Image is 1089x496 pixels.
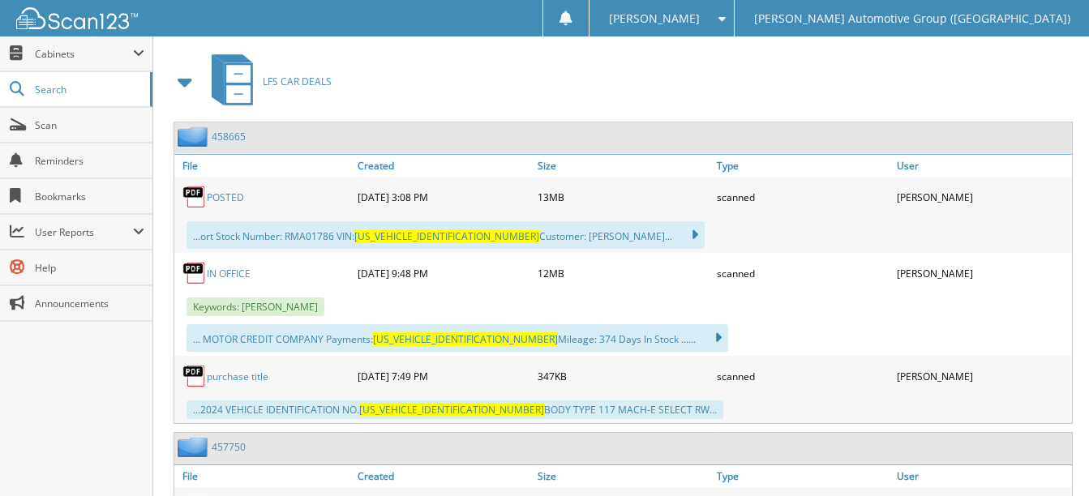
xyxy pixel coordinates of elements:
[893,465,1072,487] a: User
[187,221,705,249] div: ...ort Stock Number: RMA01786 VIN: Customer: [PERSON_NAME]...
[182,185,207,209] img: PDF.png
[893,360,1072,392] div: [PERSON_NAME]
[713,257,892,289] div: scanned
[207,190,244,204] a: POSTED
[534,360,713,392] div: 347KB
[713,181,892,213] div: scanned
[359,403,544,417] span: [US_VEHICLE_IDENTIFICATION_NUMBER]
[35,225,133,239] span: User Reports
[202,49,332,113] a: LFS CAR DEALS
[207,370,268,383] a: purchase title
[354,229,539,243] span: [US_VEHICLE_IDENTIFICATION_NUMBER]
[1008,418,1089,496] iframe: Chat Widget
[174,465,354,487] a: File
[893,257,1072,289] div: [PERSON_NAME]
[713,465,892,487] a: Type
[373,332,558,346] span: [US_VEHICLE_IDENTIFICATION_NUMBER]
[534,155,713,177] a: Size
[35,297,144,310] span: Announcements
[754,14,1070,24] span: [PERSON_NAME] Automotive Group ([GEOGRAPHIC_DATA])
[713,360,892,392] div: scanned
[182,261,207,285] img: PDF.png
[187,400,723,419] div: ...2024 VEHICLE IDENTIFICATION NO. BODY TYPE 117 MACH-E SELECT RW...
[187,297,324,316] span: Keywords: [PERSON_NAME]
[35,118,144,132] span: Scan
[178,126,212,147] img: folder2.png
[35,83,142,96] span: Search
[893,155,1072,177] a: User
[16,7,138,29] img: scan123-logo-white.svg
[35,154,144,168] span: Reminders
[187,324,728,352] div: ... MOTOR CREDIT COMPANY Payments: Mileage: 374 Days In Stock ......
[207,267,251,280] a: IN OFFICE
[893,181,1072,213] div: [PERSON_NAME]
[713,155,892,177] a: Type
[534,181,713,213] div: 13MB
[354,155,533,177] a: Created
[534,257,713,289] div: 12MB
[182,364,207,388] img: PDF.png
[534,465,713,487] a: Size
[178,437,212,457] img: folder2.png
[35,261,144,275] span: Help
[354,257,533,289] div: [DATE] 9:48 PM
[609,14,700,24] span: [PERSON_NAME]
[174,155,354,177] a: File
[212,130,246,143] a: 458665
[35,47,133,61] span: Cabinets
[354,360,533,392] div: [DATE] 7:49 PM
[35,190,144,203] span: Bookmarks
[354,181,533,213] div: [DATE] 3:08 PM
[263,75,332,88] span: LFS CAR DEALS
[212,440,246,454] a: 457750
[354,465,533,487] a: Created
